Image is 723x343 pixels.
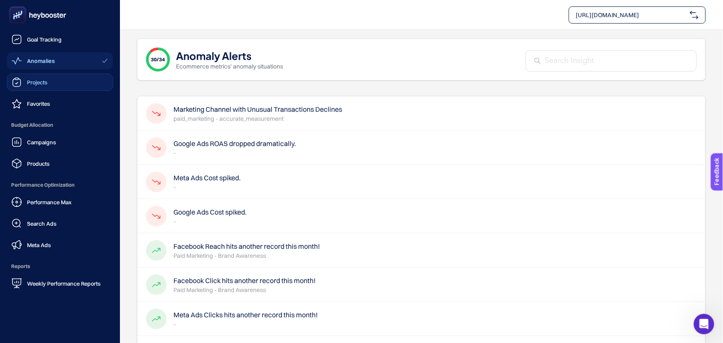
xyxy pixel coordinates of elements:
span: [URL][DOMAIN_NAME] [576,11,687,19]
span: Budget Allocation [7,116,113,134]
span: Feedback [5,3,33,9]
span: Favorites [27,100,50,107]
span: Reports [7,258,113,275]
span: Weekly Performance Reports [27,280,101,287]
span: Products [27,160,50,167]
h4: Facebook Click hits another record this month! [173,275,316,286]
input: Search Insight [545,55,688,67]
p: - [173,320,318,328]
a: Favorites [7,95,113,112]
p: Paid Marketing - Brand Awareness [173,286,316,294]
a: Products [7,155,113,172]
span: Projects [27,79,48,86]
a: Campaigns [7,134,113,151]
h4: Facebook Reach hits another record this month! [173,241,320,251]
h4: Marketing Channel with Unusual Transactions Declines [173,104,342,114]
p: Paid Marketing - Brand Awareness [173,251,320,260]
img: svg%3e [690,11,699,19]
a: Anomalies [7,52,113,69]
a: Meta Ads [7,236,113,254]
p: - [173,183,241,191]
a: Performance Max [7,194,113,211]
span: Goal Tracking [27,36,62,43]
span: Search Ads [27,220,57,227]
span: Performance Optimization [7,176,113,194]
a: Goal Tracking [7,31,113,48]
h1: Anomaly Alerts [176,48,251,62]
span: 30/34 [151,56,165,63]
h4: Google Ads Cost spiked. [173,207,247,217]
img: Search Insight [535,58,541,64]
iframe: Intercom live chat [694,314,714,334]
span: Campaigns [27,139,56,146]
p: paid_marketing - accurate_measurement [173,114,342,123]
span: Anomalies [27,57,55,64]
p: - [173,217,247,226]
a: Projects [7,74,113,91]
a: Search Ads [7,215,113,232]
span: Meta Ads [27,242,51,248]
h4: Meta Ads Clicks hits another record this month! [173,310,318,320]
h4: Meta Ads Cost spiked. [173,173,241,183]
h4: Google Ads ROAS dropped dramatically. [173,138,296,149]
p: - [173,149,296,157]
p: Ecommerce metrics' anomaly situations [176,62,283,71]
span: Performance Max [27,199,72,206]
a: Weekly Performance Reports [7,275,113,292]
